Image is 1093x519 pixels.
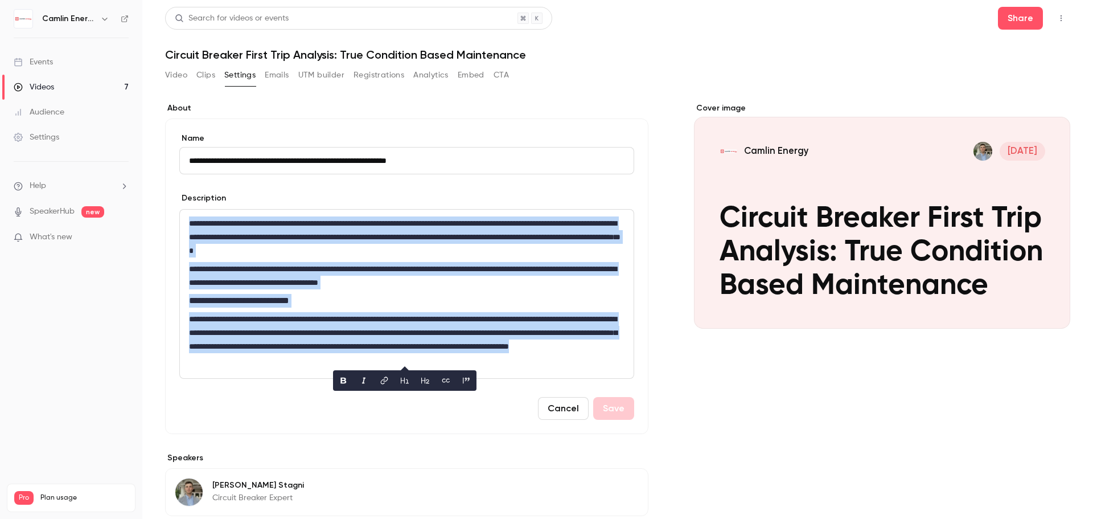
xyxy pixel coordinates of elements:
[538,397,589,420] button: Cancel
[14,180,129,192] li: help-dropdown-opener
[30,206,75,218] a: SpeakerHub
[81,206,104,218] span: new
[355,371,373,390] button: italic
[694,103,1070,329] section: Cover image
[212,480,304,491] p: [PERSON_NAME] Stagni
[30,231,72,243] span: What's new
[179,193,226,204] label: Description
[224,66,256,84] button: Settings
[998,7,1043,30] button: Share
[40,493,128,502] span: Plan usage
[458,66,484,84] button: Embed
[175,13,289,24] div: Search for videos or events
[354,66,404,84] button: Registrations
[14,132,59,143] div: Settings
[115,232,129,243] iframe: Noticeable Trigger
[14,10,32,28] img: Camlin Energy
[212,492,304,504] p: Circuit Breaker Expert
[196,66,215,84] button: Clips
[694,103,1070,114] label: Cover image
[165,66,187,84] button: Video
[180,210,634,378] div: editor
[165,103,648,114] label: About
[265,66,289,84] button: Emails
[375,371,393,390] button: link
[494,66,509,84] button: CTA
[413,66,449,84] button: Analytics
[334,371,352,390] button: bold
[14,491,34,505] span: Pro
[14,81,54,93] div: Videos
[1052,9,1070,27] button: Top Bar Actions
[165,468,648,516] div: Stefano Stagni[PERSON_NAME] StagniCircuit Breaker Expert
[179,133,634,144] label: Name
[179,209,634,379] section: description
[165,48,1070,62] h1: Circuit Breaker First Trip Analysis: True Condition Based Maintenance
[175,479,203,506] img: Stefano Stagni
[165,452,648,464] label: Speakers
[30,180,46,192] span: Help
[457,371,475,390] button: blockquote
[14,107,64,118] div: Audience
[42,13,96,24] h6: Camlin Energy
[14,56,53,68] div: Events
[298,66,344,84] button: UTM builder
